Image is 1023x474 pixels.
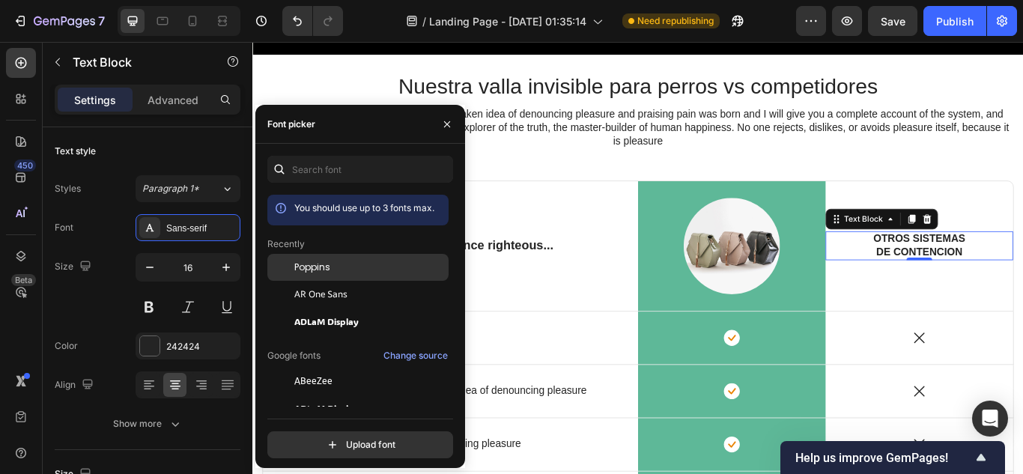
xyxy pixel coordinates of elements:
[294,202,434,213] span: You should use up to 3 fonts max.
[267,349,321,362] p: Google fonts
[383,349,448,362] div: Change source
[55,221,73,234] div: Font
[11,34,887,70] h2: Rich Text Editor. Editing area: main
[55,339,78,353] div: Color
[294,288,347,301] span: AR One Sans
[49,228,412,247] p: On the other hand, we denounce righteous...
[325,437,395,452] div: Upload font
[55,257,94,277] div: Size
[98,12,105,30] p: 7
[422,13,426,29] span: /
[923,6,986,36] button: Publish
[795,451,972,465] span: Help us improve GemPages!
[55,375,97,395] div: Align
[46,337,228,353] p: 100% humanizado y libre de dolor
[148,92,198,108] p: Advanced
[113,416,183,431] div: Show more
[267,156,453,183] input: Search font
[55,410,240,437] button: Show more
[972,401,1008,437] div: Open Intercom Messenger
[722,221,833,255] div: Rich Text Editor. Editing area: main
[11,274,36,286] div: Beta
[45,335,229,354] div: Rich Text Editor. Editing area: main
[294,315,359,328] span: ADLaM Display
[74,92,116,108] p: Settings
[294,261,330,274] span: Poppins
[881,15,905,28] span: Save
[936,13,974,29] div: Publish
[294,401,359,415] span: ADLaM Display
[267,431,453,458] button: Upload font
[795,449,990,467] button: Show survey - Help us improve GemPages!
[136,175,240,202] button: Paragraph 1*
[637,14,714,28] span: Need republishing
[14,159,36,171] div: 450
[252,42,1023,474] iframe: Design area
[383,347,449,365] button: Change source
[868,6,917,36] button: Save
[46,399,389,415] p: Explain to you how all this mistaken idea of denouncing pleasure
[48,227,413,249] div: Rich Text Editor. Editing area: main
[503,182,615,294] img: image_demo.jpg
[6,6,112,36] button: 7
[55,182,81,195] div: Styles
[294,374,333,388] span: ABeeZee
[267,237,305,251] p: Recently
[282,6,343,36] div: Undo/Redo
[723,222,831,254] p: OTROS SISTEMAS DE CONTENCION
[166,340,237,353] div: 242424
[13,36,886,68] p: Nuestra valla invisible para perros vs competidores
[429,13,586,29] span: Landing Page - [DATE] 01:35:14
[55,145,96,158] div: Text style
[166,222,237,235] div: Sans-serif
[73,53,200,71] p: Text Block
[267,118,315,131] div: Font picker
[687,200,738,213] div: Text Block
[13,77,886,124] p: But I must explain to you how all this mistaken idea of denouncing pleasure and praising pain was...
[142,182,199,195] span: Paragraph 1*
